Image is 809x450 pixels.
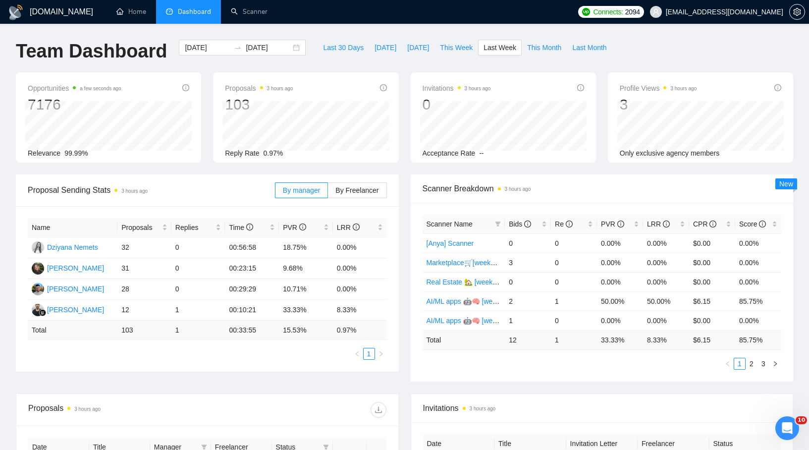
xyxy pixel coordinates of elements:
time: 3 hours ago [670,86,697,91]
span: Time [229,224,253,231]
span: info-circle [299,224,306,230]
span: info-circle [709,221,716,227]
a: HH[PERSON_NAME] [32,264,104,272]
span: LRR [337,224,360,231]
span: New [779,180,793,188]
td: 0 [551,311,597,330]
span: Proposals [225,82,293,94]
span: right [772,361,778,367]
span: info-circle [566,221,573,227]
li: 3 [757,358,769,370]
a: searchScanner [231,7,268,16]
a: DNDziyana Nemets [32,243,98,251]
time: 3 hours ago [74,406,101,412]
td: 0 [171,258,225,279]
span: By manager [283,186,320,194]
span: Scanner Breakdown [423,182,782,195]
button: [DATE] [369,40,402,56]
div: 0 [423,95,491,114]
div: 3 [620,95,697,114]
span: user [652,8,659,15]
th: Replies [171,218,225,237]
a: 1 [364,348,375,359]
span: filter [201,444,207,450]
td: 0.00% [735,272,781,291]
td: 1 [551,291,597,311]
td: 00:33:55 [225,321,279,340]
a: 1 [734,358,745,369]
div: 103 [225,95,293,114]
div: Proposals [28,402,207,418]
span: Proposals [121,222,160,233]
td: 33.33% [279,300,333,321]
td: 0.00% [597,272,643,291]
span: info-circle [759,221,766,227]
time: 3 hours ago [470,406,496,411]
span: Opportunities [28,82,121,94]
span: filter [495,221,501,227]
button: [DATE] [402,40,434,56]
td: 0.00% [597,253,643,272]
span: Dashboard [178,7,211,16]
td: 00:29:29 [225,279,279,300]
td: 00:56:58 [225,237,279,258]
li: 1 [734,358,746,370]
span: Replies [175,222,214,233]
iframe: Intercom live chat [775,416,799,440]
td: 0.00% [643,311,689,330]
button: Last 30 Days [318,40,369,56]
img: upwork-logo.png [582,8,590,16]
td: 0.00% [643,272,689,291]
img: DN [32,241,44,254]
span: Re [555,220,573,228]
span: By Freelancer [335,186,378,194]
div: [PERSON_NAME] [47,304,104,315]
span: setting [790,8,805,16]
span: 2094 [625,6,640,17]
li: 1 [363,348,375,360]
td: Total [28,321,117,340]
td: $6.15 [689,291,735,311]
td: 0.00% [597,311,643,330]
span: 0.97% [264,149,283,157]
span: Acceptance Rate [423,149,476,157]
span: dashboard [166,8,173,15]
td: 10.71% [279,279,333,300]
button: download [371,402,386,418]
a: 2 [746,358,757,369]
time: 3 hours ago [465,86,491,91]
span: Relevance [28,149,60,157]
a: 3 [758,358,769,369]
span: CPR [693,220,716,228]
span: left [354,351,360,357]
a: AI/ML apps 🤖🧠 [weekdays] [427,317,517,325]
td: 31 [117,258,171,279]
td: 0 [551,272,597,291]
td: 1 [551,330,597,349]
td: 12 [505,330,551,349]
td: 18.75% [279,237,333,258]
td: 3 [505,253,551,272]
button: Last Week [478,40,522,56]
span: Last Month [572,42,606,53]
td: 8.33 % [643,330,689,349]
span: info-circle [353,224,360,230]
button: right [375,348,387,360]
td: 12 [117,300,171,321]
a: homeHome [116,7,146,16]
button: Last Month [567,40,612,56]
td: Total [423,330,505,349]
td: 103 [117,321,171,340]
time: a few seconds ago [80,86,121,91]
span: Bids [509,220,531,228]
td: 0 [505,272,551,291]
td: 1 [171,321,225,340]
div: 7176 [28,95,121,114]
span: filter [493,217,503,231]
img: gigradar-bm.png [39,309,46,316]
time: 3 hours ago [505,186,531,192]
span: Profile Views [620,82,697,94]
button: left [351,348,363,360]
span: This Week [440,42,473,53]
a: AK[PERSON_NAME] [32,284,104,292]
